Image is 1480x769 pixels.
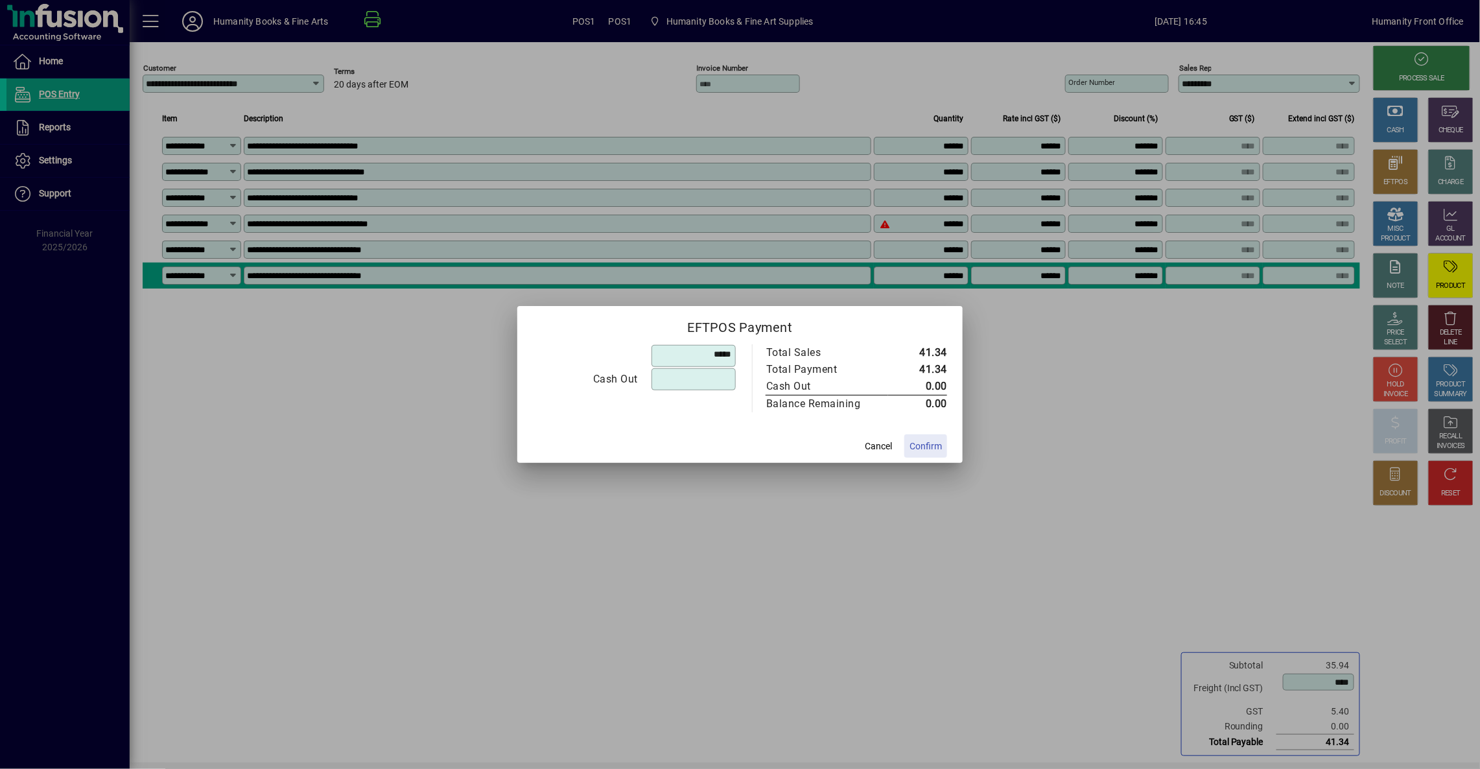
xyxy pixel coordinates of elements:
[888,396,947,413] td: 0.00
[766,344,888,361] td: Total Sales
[888,361,947,378] td: 41.34
[766,379,875,394] div: Cash Out
[766,396,875,412] div: Balance Remaining
[858,434,899,458] button: Cancel
[534,372,638,387] div: Cash Out
[904,434,947,458] button: Confirm
[766,361,888,378] td: Total Payment
[888,344,947,361] td: 41.34
[910,440,942,453] span: Confirm
[865,440,892,453] span: Cancel
[517,306,963,344] h2: EFTPOS Payment
[888,378,947,396] td: 0.00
